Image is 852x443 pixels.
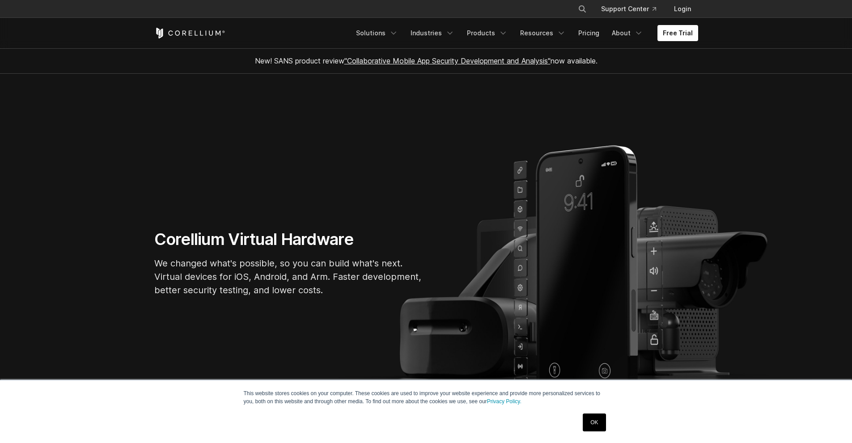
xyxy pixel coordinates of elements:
a: Industries [405,25,460,41]
a: Free Trial [657,25,698,41]
a: About [606,25,649,41]
a: OK [583,413,606,431]
a: "Collaborative Mobile App Security Development and Analysis" [344,56,551,65]
a: Solutions [351,25,403,41]
a: Support Center [594,1,663,17]
a: Privacy Policy. [487,398,521,405]
p: We changed what's possible, so you can build what's next. Virtual devices for iOS, Android, and A... [154,257,423,297]
button: Search [574,1,590,17]
a: Login [667,1,698,17]
h1: Corellium Virtual Hardware [154,229,423,249]
a: Pricing [573,25,605,41]
a: Resources [515,25,571,41]
div: Navigation Menu [567,1,698,17]
a: Corellium Home [154,28,225,38]
span: New! SANS product review now available. [255,56,598,65]
p: This website stores cookies on your computer. These cookies are used to improve your website expe... [244,389,609,405]
div: Navigation Menu [351,25,698,41]
a: Products [462,25,513,41]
